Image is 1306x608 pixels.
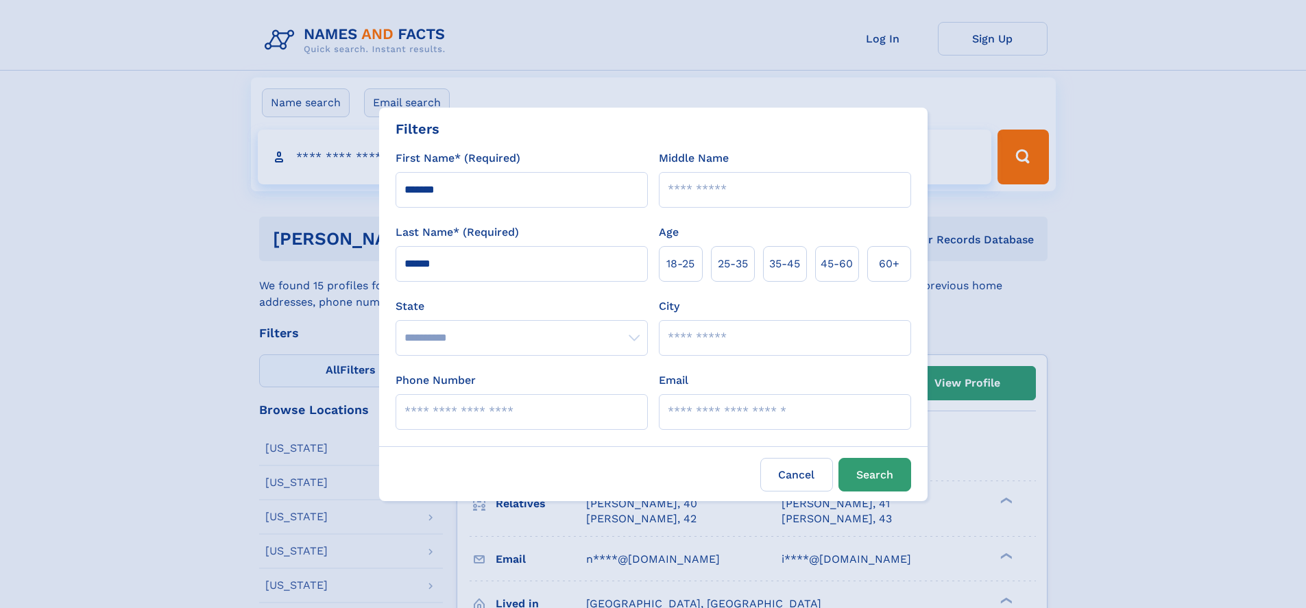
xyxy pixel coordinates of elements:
label: Middle Name [659,150,729,167]
span: 45‑60 [821,256,853,272]
label: City [659,298,679,315]
label: Age [659,224,679,241]
div: Filters [396,119,439,139]
label: State [396,298,648,315]
button: Search [838,458,911,491]
label: First Name* (Required) [396,150,520,167]
span: 35‑45 [769,256,800,272]
label: Email [659,372,688,389]
span: 18‑25 [666,256,694,272]
label: Last Name* (Required) [396,224,519,241]
label: Phone Number [396,372,476,389]
label: Cancel [760,458,833,491]
span: 60+ [879,256,899,272]
span: 25‑35 [718,256,748,272]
